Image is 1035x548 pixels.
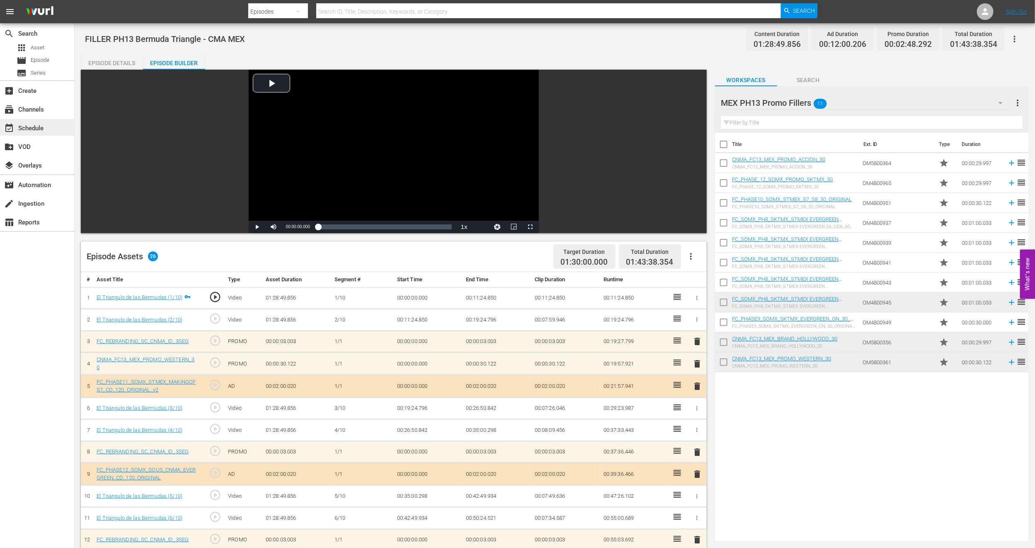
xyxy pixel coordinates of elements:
span: Promo [939,297,949,307]
td: 4/10 [331,419,394,441]
svg: Add to Episode [1007,198,1016,207]
span: reorder [1016,357,1026,367]
td: 00:35:00.298 [394,485,463,507]
span: 00:00:00.000 [286,224,310,229]
td: 1/1 [331,463,394,485]
span: Overlays [4,161,14,170]
td: Video [225,287,262,309]
span: Asset [17,43,27,53]
svg: Add to Episode [1007,178,1016,188]
th: Asset Duration [262,272,331,287]
td: OM4800965 [860,173,936,193]
svg: Add to Episode [1007,218,1016,227]
td: 00:08:09.456 [531,419,600,441]
td: 00:00:03.003 [531,331,600,353]
td: 00:02:00.020 [531,463,600,485]
span: play_circle_outline [209,533,221,545]
td: 00:02:00.020 [463,463,531,485]
span: Create [4,86,14,96]
button: delete [692,446,702,458]
td: OM4800949 [860,312,936,332]
a: El Triangulo de las Bermudas (1/10) [97,294,182,300]
svg: Add to Episode [1007,298,1016,307]
td: 10 [81,485,93,507]
th: # [81,272,93,287]
td: 00:01:00.033 [958,292,1004,312]
td: 00:00:30.000 [958,312,1004,332]
div: Episode Details [81,53,143,73]
div: Total Duration [626,246,674,258]
td: 00:07:49.636 [531,485,600,507]
span: 01:28:49.856 [754,40,801,49]
span: play_circle_outline [209,423,221,435]
a: CNMA_FC13_MEX_PROMO_WESTERN_30 [97,356,194,370]
div: Video Player [249,70,539,233]
button: Play [249,221,265,233]
td: 00:29:23.987 [600,397,669,419]
div: FC_SOMX_PH8_SKTMX_STMEX EVERGREEN S3_GEN_60_NEW TEMPLATE [732,264,856,269]
span: Promo [939,278,949,287]
a: FC_SOMX_PH8_SKTMX_STMEX EVERGREEN S6_GEN_60 _NEW TEMPLATE [732,216,842,229]
th: End Time [463,272,531,287]
td: 00:02:00.020 [262,463,331,485]
td: 00:00:03.003 [262,441,331,463]
span: Promo [939,178,949,188]
th: Duration [957,133,1006,156]
a: El Triangulo de las Bermudas (5/10) [97,493,182,499]
td: 00:00:03.003 [463,331,531,353]
a: El Triangulo de las Bermudas (4/10) [97,427,182,433]
a: FC_PHASE9_SOMX_SKTMX_EVERGREEN_GN_30_ORIGINAL_NEW TEMPLATE [732,316,854,328]
td: 00:19:24.796 [394,397,463,419]
td: 00:37:33.443 [600,419,669,441]
span: play_circle_outline [209,312,221,325]
td: 00:19:57.921 [600,353,669,375]
span: play_circle_outline [209,445,221,457]
div: CNMA_FC13_MEX_PROMO_WESTERN_30 [732,363,831,369]
td: OM4800941 [860,253,936,273]
span: Search [777,75,839,85]
span: play_circle_outline [209,489,221,501]
div: FC_SOMX_PH8_SKTMX_STMEX EVERGREEN S6_GEN_60 _NEW TEMPLATE [732,224,856,229]
td: 00:11:24.850 [463,287,531,309]
span: 01:43:38.354 [626,257,674,267]
td: 01:28:49.856 [262,507,331,529]
a: CNMA_FC13_MEX_PROMO_ACCION_30 [732,156,826,163]
td: 00:01:00.033 [958,253,1004,273]
td: 00:11:24.850 [600,287,669,309]
th: Title [732,133,858,156]
span: delete [692,336,702,346]
button: delete [692,358,702,370]
span: play_circle_outline [209,291,221,303]
a: FC_PHASE10_SOMX_STMEX_S7_S8_30_ORIGINAL [732,196,852,202]
td: 00:00:00.000 [394,287,463,309]
svg: Add to Episode [1007,318,1016,327]
span: 26 [148,251,158,261]
span: Series [17,68,27,78]
a: FC_REBRANDING_SC_CNMA_ID_3SEG [97,448,189,455]
span: Promo [939,238,949,248]
td: 9 [81,463,93,485]
td: 01:28:49.856 [262,397,331,419]
td: 00:01:00.033 [958,233,1004,253]
span: Search [4,29,14,39]
span: Promo [939,337,949,347]
div: Episode Builder [143,53,205,73]
td: 1/1 [331,331,394,353]
td: 00:39:36.466 [600,463,669,485]
td: 00:42:49.934 [394,507,463,529]
a: FC_PHASE11_SOMX_STMEX_MAKINGOF S7_CD_120_ORIGINAL_v2 [97,379,196,393]
td: Video [225,485,262,507]
td: 00:00:03.003 [262,331,331,353]
button: delete [692,534,702,546]
td: OM5800364 [860,153,936,173]
a: FC_SOMX_PH8_SKTMX_STMEX EVERGREEN S2_GEN_60_NEW TEMPLATE [732,236,842,248]
span: Workspaces [715,75,777,85]
td: 00:01:00.033 [958,213,1004,233]
span: reorder [1016,317,1026,327]
td: Video [225,309,262,331]
th: Type [934,133,957,156]
div: FC_PHASE_12_SOMX_PROMO_SKTMX_30 [732,184,833,190]
span: 00:12:00.206 [819,40,866,49]
button: delete [692,380,702,392]
td: 00:00:30.122 [958,193,1004,213]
